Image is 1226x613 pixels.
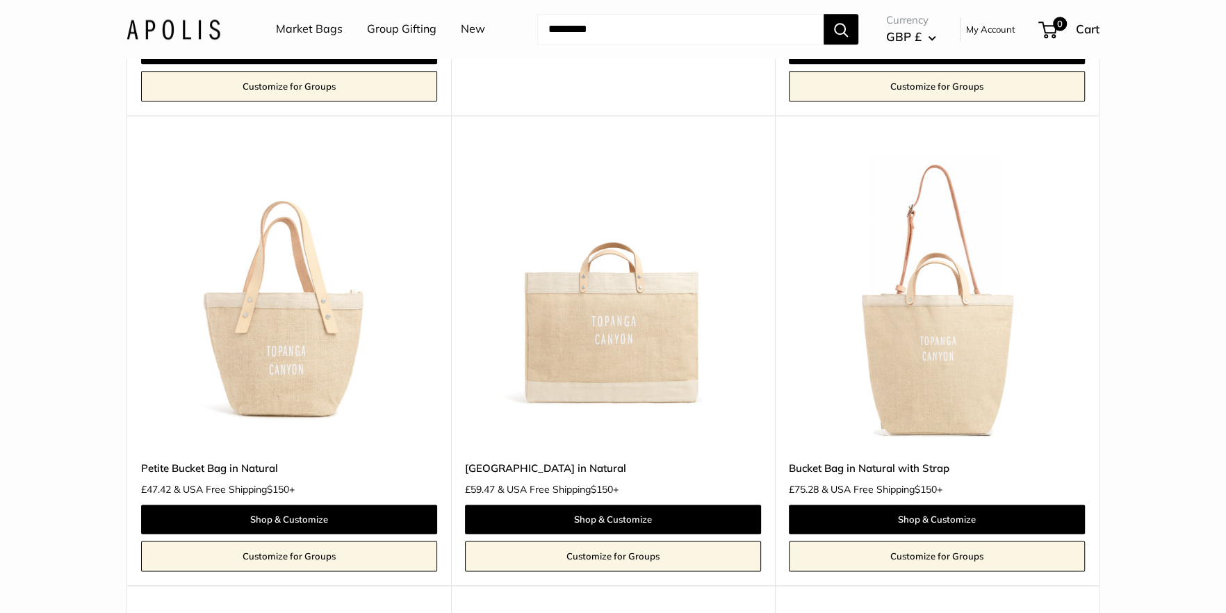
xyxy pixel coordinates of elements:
span: & USA Free Shipping + [174,484,295,494]
a: Petite Bucket Bag in Natural [141,460,437,476]
a: Shop & Customize [465,505,761,534]
a: My Account [966,21,1015,38]
a: East West Market Bag in NaturalEast West Market Bag in Natural [465,150,761,446]
span: & USA Free Shipping + [822,484,942,494]
span: $150 [591,483,613,496]
a: Petite Bucket Bag in NaturalPetite Bucket Bag in Natural [141,150,437,446]
a: Customize for Groups [141,541,437,571]
a: Customize for Groups [789,541,1085,571]
span: £59.47 [465,484,495,494]
img: East West Market Bag in Natural [465,150,761,446]
span: 0 [1053,17,1067,31]
a: Customize for Groups [465,541,761,571]
span: GBP £ [886,29,922,44]
span: $150 [915,483,937,496]
span: Currency [886,10,936,30]
img: Bucket Bag in Natural with Strap [789,150,1085,446]
span: & USA Free Shipping + [498,484,619,494]
a: 0 Cart [1040,18,1100,40]
span: £75.28 [789,484,819,494]
input: Search... [537,14,824,44]
a: Group Gifting [367,19,436,40]
a: New [461,19,485,40]
span: Cart [1076,22,1100,36]
a: Customize for Groups [141,71,437,101]
button: GBP £ [886,26,936,48]
span: £47.42 [141,484,171,494]
a: Customize for Groups [789,71,1085,101]
a: Bucket Bag in Natural with StrapBucket Bag in Natural with Strap [789,150,1085,446]
a: Market Bags [276,19,343,40]
a: Bucket Bag in Natural with Strap [789,460,1085,476]
button: Search [824,14,858,44]
img: Apolis [126,19,220,39]
span: $150 [267,483,289,496]
a: [GEOGRAPHIC_DATA] in Natural [465,460,761,476]
a: Shop & Customize [141,505,437,534]
img: Petite Bucket Bag in Natural [141,150,437,446]
a: Shop & Customize [789,505,1085,534]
